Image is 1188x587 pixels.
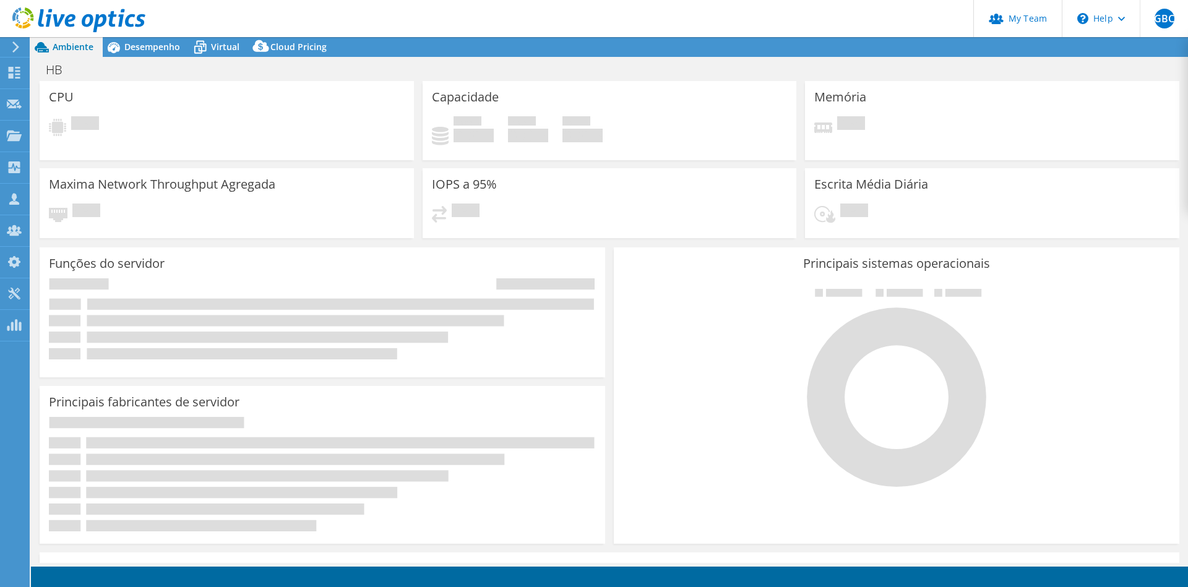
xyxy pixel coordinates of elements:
[623,257,1170,270] h3: Principais sistemas operacionais
[40,63,82,77] h1: HB
[53,41,93,53] span: Ambiente
[211,41,239,53] span: Virtual
[814,90,866,104] h3: Memória
[124,41,180,53] span: Desempenho
[270,41,327,53] span: Cloud Pricing
[814,178,928,191] h3: Escrita Média Diária
[49,90,74,104] h3: CPU
[452,204,480,220] span: Pendente
[72,204,100,220] span: Pendente
[1077,13,1088,24] svg: \n
[1155,9,1174,28] span: GBC
[49,257,165,270] h3: Funções do servidor
[837,116,865,133] span: Pendente
[432,90,499,104] h3: Capacidade
[840,204,868,220] span: Pendente
[562,116,590,129] span: Total
[454,116,481,129] span: Usado
[49,395,239,409] h3: Principais fabricantes de servidor
[454,129,494,142] h4: 0 GiB
[508,129,548,142] h4: 0 GiB
[71,116,99,133] span: Pendente
[508,116,536,129] span: Disponível
[49,178,275,191] h3: Maxima Network Throughput Agregada
[562,129,603,142] h4: 0 GiB
[432,178,497,191] h3: IOPS a 95%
